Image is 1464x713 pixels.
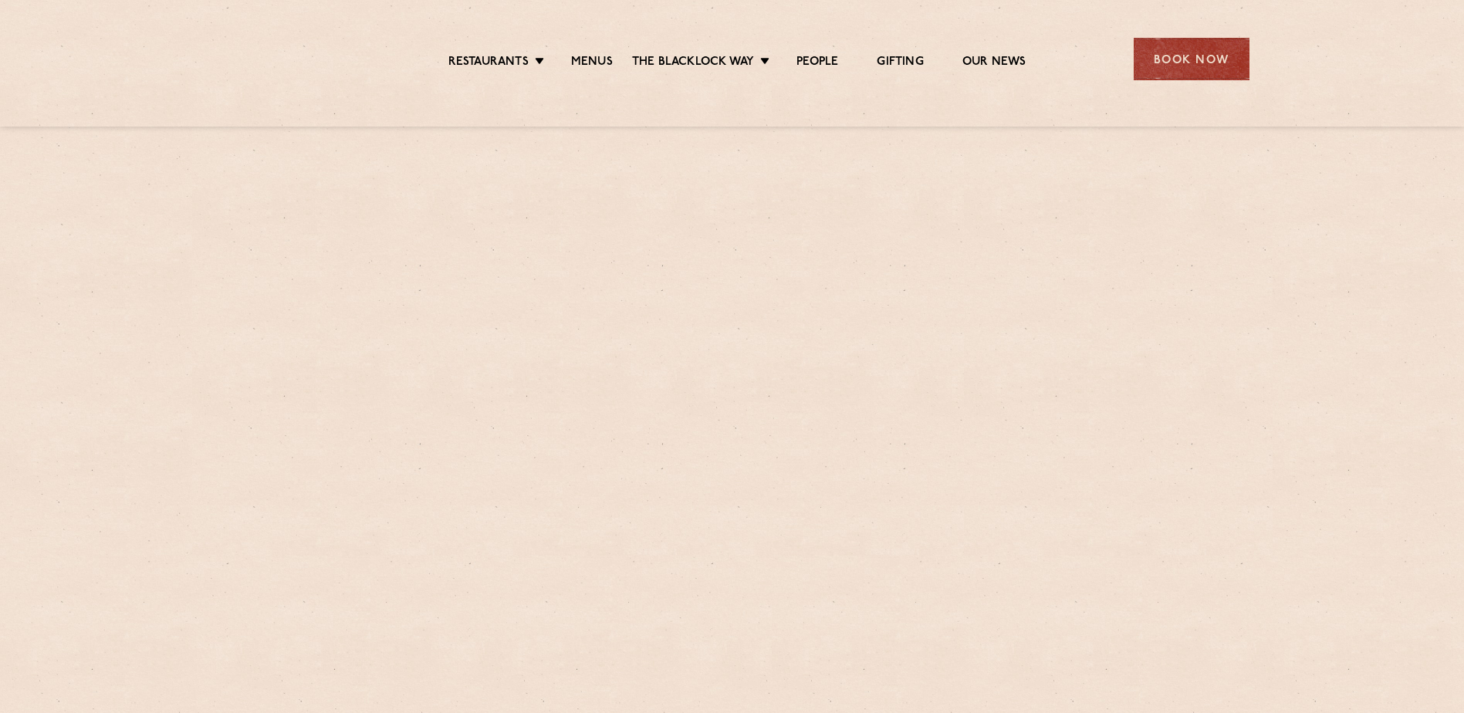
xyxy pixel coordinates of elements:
a: Our News [962,55,1026,72]
div: Book Now [1134,38,1249,80]
a: People [796,55,838,72]
a: The Blacklock Way [632,55,754,72]
a: Menus [571,55,613,72]
a: Restaurants [448,55,529,72]
a: Gifting [877,55,923,72]
img: svg%3E [215,15,349,103]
